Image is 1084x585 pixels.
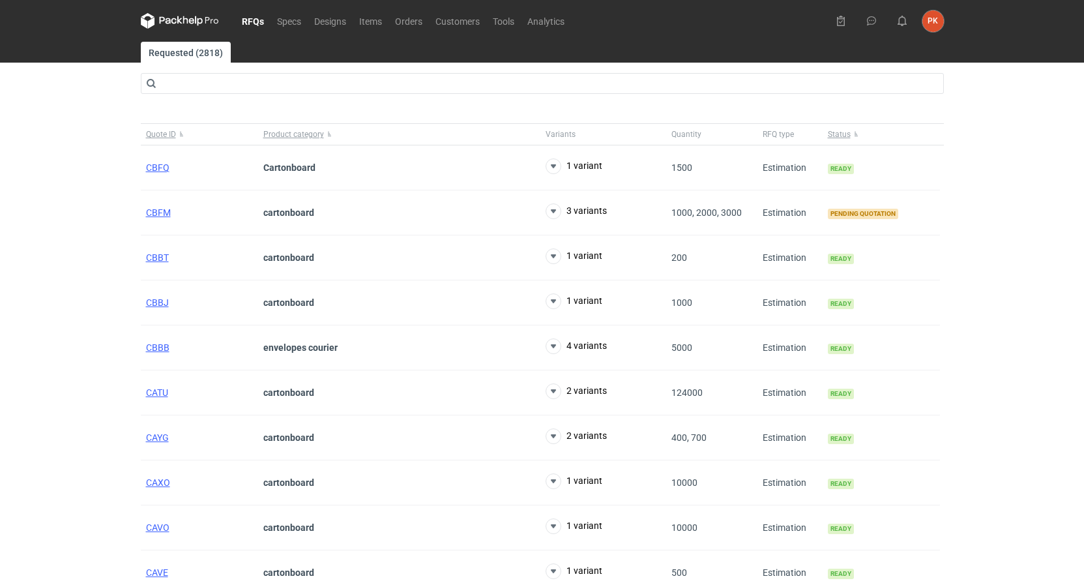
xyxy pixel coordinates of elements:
span: 200 [671,252,687,263]
button: 1 variant [546,293,602,309]
button: Product category [258,124,540,145]
strong: cartonboard [263,522,314,533]
span: Variants [546,129,576,140]
span: RFQ type [763,129,794,140]
span: Ready [828,344,854,354]
a: CBBJ [146,297,169,308]
button: PK [922,10,944,32]
strong: cartonboard [263,207,314,218]
span: Ready [828,389,854,399]
div: Estimation [757,370,823,415]
span: Status [828,129,851,140]
a: CATU [146,387,168,398]
strong: cartonboard [263,297,314,308]
span: Ready [828,479,854,489]
span: 10000 [671,477,697,488]
strong: cartonboard [263,567,314,578]
a: CBBB [146,342,169,353]
button: 3 variants [546,203,607,219]
a: CBBT [146,252,169,263]
a: Customers [429,13,486,29]
button: 1 variant [546,473,602,489]
button: 1 variant [546,248,602,264]
a: Analytics [521,13,571,29]
div: Estimation [757,505,823,550]
a: Requested (2818) [141,42,231,63]
button: 4 variants [546,338,607,354]
a: CAXO [146,477,170,488]
div: Estimation [757,190,823,235]
span: 1500 [671,162,692,173]
span: Quote ID [146,129,176,140]
span: Pending quotation [828,209,898,219]
div: Estimation [757,415,823,460]
span: Ready [828,164,854,174]
div: Estimation [757,325,823,370]
a: CAVO [146,522,169,533]
div: Estimation [757,280,823,325]
a: CAVE [146,567,168,578]
span: 1000 [671,297,692,308]
span: 10000 [671,522,697,533]
button: 2 variants [546,383,607,399]
button: Status [823,124,940,145]
span: Ready [828,299,854,309]
button: 1 variant [546,563,602,579]
svg: Packhelp Pro [141,13,219,29]
div: Estimation [757,145,823,190]
a: Designs [308,13,353,29]
strong: cartonboard [263,477,314,488]
div: Estimation [757,460,823,505]
div: Paulina Kempara [922,10,944,32]
span: Ready [828,524,854,534]
a: Orders [388,13,429,29]
button: 1 variant [546,158,602,174]
a: CBFQ [146,162,169,173]
span: Ready [828,434,854,444]
a: Specs [271,13,308,29]
span: 124000 [671,387,703,398]
strong: cartonboard [263,387,314,398]
span: 1000, 2000, 3000 [671,207,742,218]
span: 5000 [671,342,692,353]
div: Estimation [757,235,823,280]
span: 400, 700 [671,432,707,443]
strong: envelopes courier [263,342,338,353]
strong: Cartonboard [263,162,315,173]
span: Quantity [671,129,701,140]
button: 1 variant [546,518,602,534]
a: Tools [486,13,521,29]
span: 500 [671,567,687,578]
strong: cartonboard [263,252,314,263]
span: Product category [263,129,324,140]
a: Items [353,13,388,29]
button: 2 variants [546,428,607,444]
button: Quote ID [141,124,258,145]
a: CAYG [146,432,169,443]
strong: cartonboard [263,432,314,443]
a: CBFM [146,207,171,218]
span: Ready [828,569,854,579]
span: Ready [828,254,854,264]
a: RFQs [235,13,271,29]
